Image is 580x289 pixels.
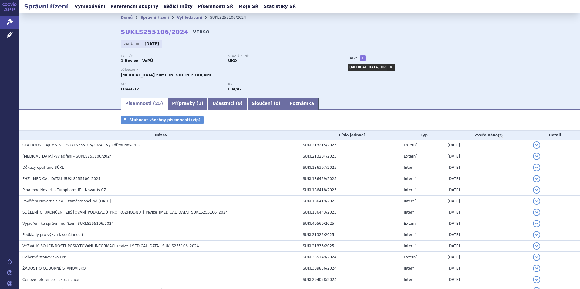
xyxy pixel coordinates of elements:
[300,151,401,162] td: SUKL213204/2025
[404,233,416,237] span: Interní
[444,263,530,274] td: [DATE]
[121,15,133,20] a: Domů
[300,241,401,252] td: SUKL21336/2025
[300,207,401,218] td: SUKL186443/2025
[444,196,530,207] td: [DATE]
[198,101,201,106] span: 1
[533,220,540,227] button: detail
[121,69,336,72] p: Přípravek:
[444,241,530,252] td: [DATE]
[210,13,254,22] li: SUKLS255106/2024
[237,2,260,11] a: Moje SŘ
[444,252,530,263] td: [DATE]
[121,28,188,35] strong: SUKLS255106/2024
[177,15,202,20] a: Vyhledávání
[404,244,416,248] span: Interní
[444,207,530,218] td: [DATE]
[533,231,540,238] button: detail
[348,64,387,71] a: [MEDICAL_DATA] HR
[300,263,401,274] td: SUKL309836/2024
[109,2,160,11] a: Referenční skupiny
[533,153,540,160] button: detail
[19,2,73,11] h2: Správní řízení
[444,140,530,151] td: [DATE]
[348,55,357,62] h3: Tagy
[22,143,140,147] span: OBCHODNÍ TAJEMSTVÍ - SUKLS255106/2024 - Vyjádření Novartis
[404,188,416,192] span: Interní
[300,140,401,151] td: SUKL213215/2025
[155,101,161,106] span: 25
[444,184,530,196] td: [DATE]
[444,173,530,184] td: [DATE]
[121,59,153,63] strong: 1-Revize - VaPÚ
[228,87,242,91] strong: léčivé přípravky s obsahem léčivé látky ofatumumab (ATC L04AA52)
[162,2,194,11] a: Běžící lhůty
[300,218,401,229] td: SUKL40560/2025
[533,164,540,171] button: detail
[404,143,416,147] span: Externí
[404,210,416,214] span: Interní
[533,209,540,216] button: detail
[404,199,416,203] span: Interní
[247,98,285,110] a: Sloučení (0)
[22,154,112,158] span: Ofatumumab -Vyjádření - SUKLS255106/2024
[444,151,530,162] td: [DATE]
[22,188,106,192] span: Plná moc Novartis Europharm IE - Novartis CZ
[533,198,540,205] button: detail
[401,131,444,140] th: Typ
[121,83,222,86] p: ATC:
[228,55,329,58] p: Stav řízení:
[121,98,167,110] a: Písemnosti (25)
[124,42,143,46] span: Zahájeno:
[404,154,416,158] span: Externí
[300,196,401,207] td: SUKL186419/2025
[121,87,139,91] strong: OFATUMUMAB
[533,242,540,250] button: detail
[300,229,401,241] td: SUKL21322/2025
[533,175,540,182] button: detail
[300,131,401,140] th: Číslo jednací
[300,173,401,184] td: SUKL186429/2025
[300,184,401,196] td: SUKL186418/2025
[444,218,530,229] td: [DATE]
[22,177,100,181] span: FHZ_ofatumumab_SUKLS255106_2024
[22,165,64,170] span: Důkazy opatřené SÚKL
[22,233,83,237] span: Podklady pro výzvu k součinnosti
[22,221,114,226] span: Vyjádření ke správnímu řízení SUKLS255106/2024
[167,98,208,110] a: Přípravky (1)
[444,162,530,173] td: [DATE]
[121,116,204,124] a: Stáhnout všechny písemnosti (zip)
[404,221,416,226] span: Externí
[238,101,241,106] span: 9
[22,255,67,259] span: Odborné stanovisko ČNS
[498,133,503,138] abbr: (?)
[444,274,530,285] td: [DATE]
[121,55,222,58] p: Typ SŘ:
[275,101,278,106] span: 0
[22,266,86,271] span: ŽÁDOST O ODBORNÉ STANOVISKO
[228,83,329,86] p: RS:
[22,210,228,214] span: SDĚLENÍ_O_UKONČENÍ_ZJIŠŤOVÁNÍ_PODKLADŮ_PRO_ROZHODNUTÍ_revize_ofatumumab_SUKLS255106_2024
[19,131,300,140] th: Název
[22,199,111,203] span: Pověření Novartis s.r.o. - zaměstnanci_od 12.03.2025
[22,277,79,282] span: Cenové reference - aktualizace
[404,255,416,259] span: Externí
[530,131,580,140] th: Detail
[300,274,401,285] td: SUKL294058/2024
[300,162,401,173] td: SUKL186397/2025
[533,186,540,194] button: detail
[404,266,416,271] span: Interní
[404,277,416,282] span: Interní
[533,254,540,261] button: detail
[444,229,530,241] td: [DATE]
[228,59,237,63] strong: UKO
[73,2,107,11] a: Vyhledávání
[533,265,540,272] button: detail
[208,98,247,110] a: Účastníci (9)
[360,55,366,61] a: +
[533,276,540,283] button: detail
[533,141,540,149] button: detail
[121,73,212,77] span: [MEDICAL_DATA] 20MG INJ SOL PEP 1X0,4ML
[129,118,201,122] span: Stáhnout všechny písemnosti (zip)
[262,2,298,11] a: Statistiky SŘ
